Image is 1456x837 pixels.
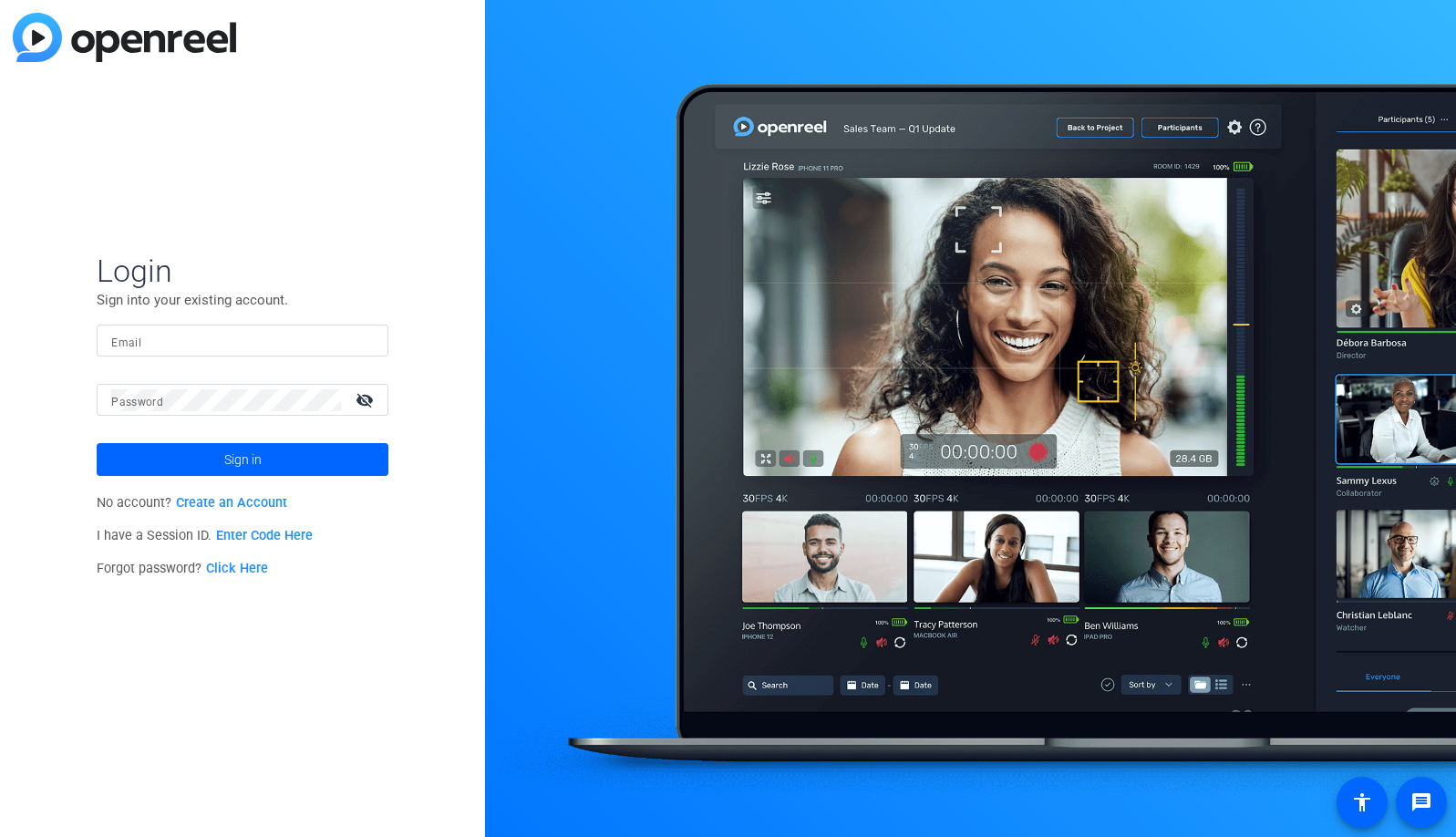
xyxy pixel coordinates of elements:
[1351,791,1373,813] mat-icon: accessibility
[97,252,388,290] span: Login
[345,387,388,413] mat-icon: visibility_off
[111,336,141,349] mat-label: Email
[111,330,374,352] input: Enter Email Address
[1410,791,1432,813] mat-icon: message
[97,443,388,476] button: Sign in
[224,437,262,482] span: Sign in
[97,290,388,310] p: Sign into your existing account.
[97,495,287,511] span: No account?
[216,528,313,543] a: Enter Code Here
[13,13,236,62] img: blue-gradient.svg
[97,561,268,576] span: Forgot password?
[206,561,268,576] a: Click Here
[176,495,287,511] a: Create an Account
[111,396,163,408] mat-label: Password
[97,528,313,543] span: I have a Session ID.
